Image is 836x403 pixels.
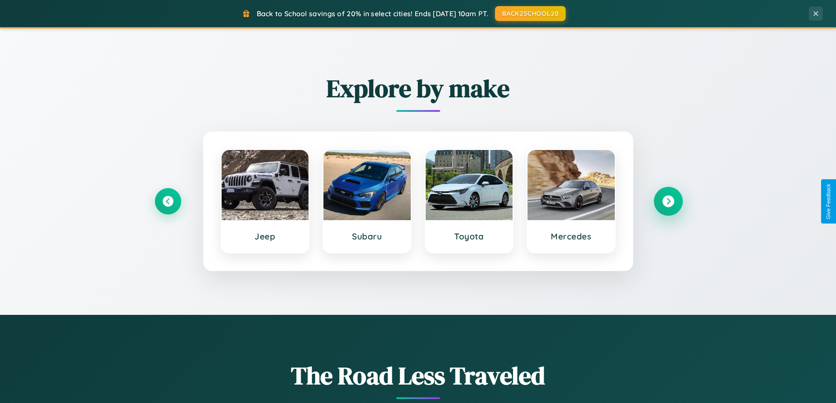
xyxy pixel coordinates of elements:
[825,184,832,219] div: Give Feedback
[332,231,402,242] h3: Subaru
[155,71,682,105] h2: Explore by make
[155,359,682,392] h1: The Road Less Traveled
[536,231,606,242] h3: Mercedes
[230,231,300,242] h3: Jeep
[434,231,504,242] h3: Toyota
[495,6,566,21] button: BACK2SCHOOL20
[257,9,488,18] span: Back to School savings of 20% in select cities! Ends [DATE] 10am PT.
